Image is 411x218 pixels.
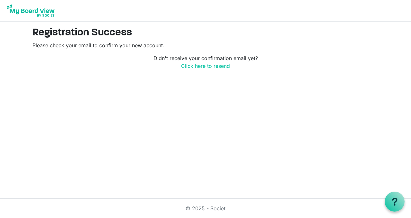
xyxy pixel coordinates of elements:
[186,205,225,212] a: © 2025 - Societ
[32,54,379,70] p: Didn't receive your confirmation email yet?
[181,63,230,69] a: Click here to resend
[5,3,57,19] img: My Board View Logo
[32,27,379,39] h2: Registration Success
[32,41,379,49] p: Please check your email to confirm your new account.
